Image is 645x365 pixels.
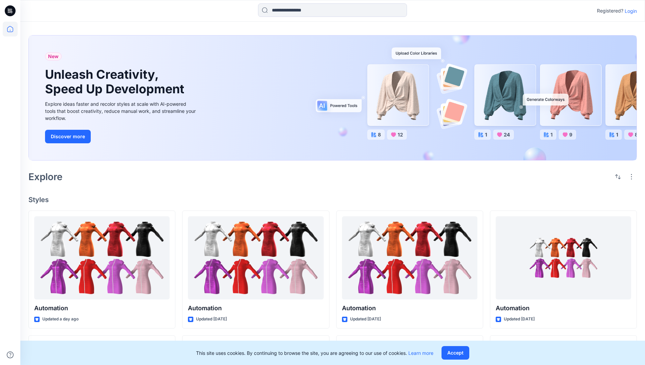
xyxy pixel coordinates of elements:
[342,216,477,300] a: Automation
[342,303,477,313] p: Automation
[597,7,623,15] p: Registered?
[442,346,469,360] button: Accept
[42,316,79,323] p: Updated a day ago
[625,7,637,15] p: Login
[350,316,381,323] p: Updated [DATE]
[28,171,63,182] h2: Explore
[48,52,59,60] span: New
[196,349,433,357] p: This site uses cookies. By continuing to browse the site, you are agreeing to our use of cookies.
[45,67,187,96] h1: Unleash Creativity, Speed Up Development
[496,216,631,300] a: Automation
[45,130,197,143] a: Discover more
[34,303,170,313] p: Automation
[196,316,227,323] p: Updated [DATE]
[45,100,197,122] div: Explore ideas faster and recolor styles at scale with AI-powered tools that boost creativity, red...
[45,130,91,143] button: Discover more
[408,350,433,356] a: Learn more
[188,303,323,313] p: Automation
[504,316,535,323] p: Updated [DATE]
[188,216,323,300] a: Automation
[28,196,637,204] h4: Styles
[34,216,170,300] a: Automation
[496,303,631,313] p: Automation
